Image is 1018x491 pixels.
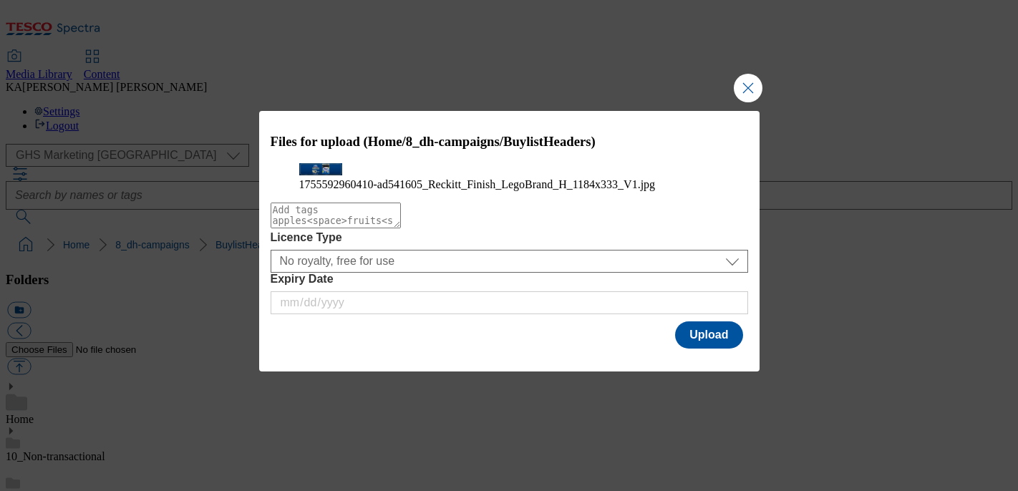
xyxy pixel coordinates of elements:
[734,74,762,102] button: Close Modal
[271,273,748,286] label: Expiry Date
[299,178,719,191] figcaption: 1755592960410-ad541605_Reckitt_Finish_LegoBrand_H_1184x333_V1.jpg
[675,321,742,349] button: Upload
[271,134,748,150] h3: Files for upload (Home/8_dh-campaigns/BuylistHeaders)
[259,111,760,371] div: Modal
[271,231,748,244] label: Licence Type
[299,163,342,175] img: preview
